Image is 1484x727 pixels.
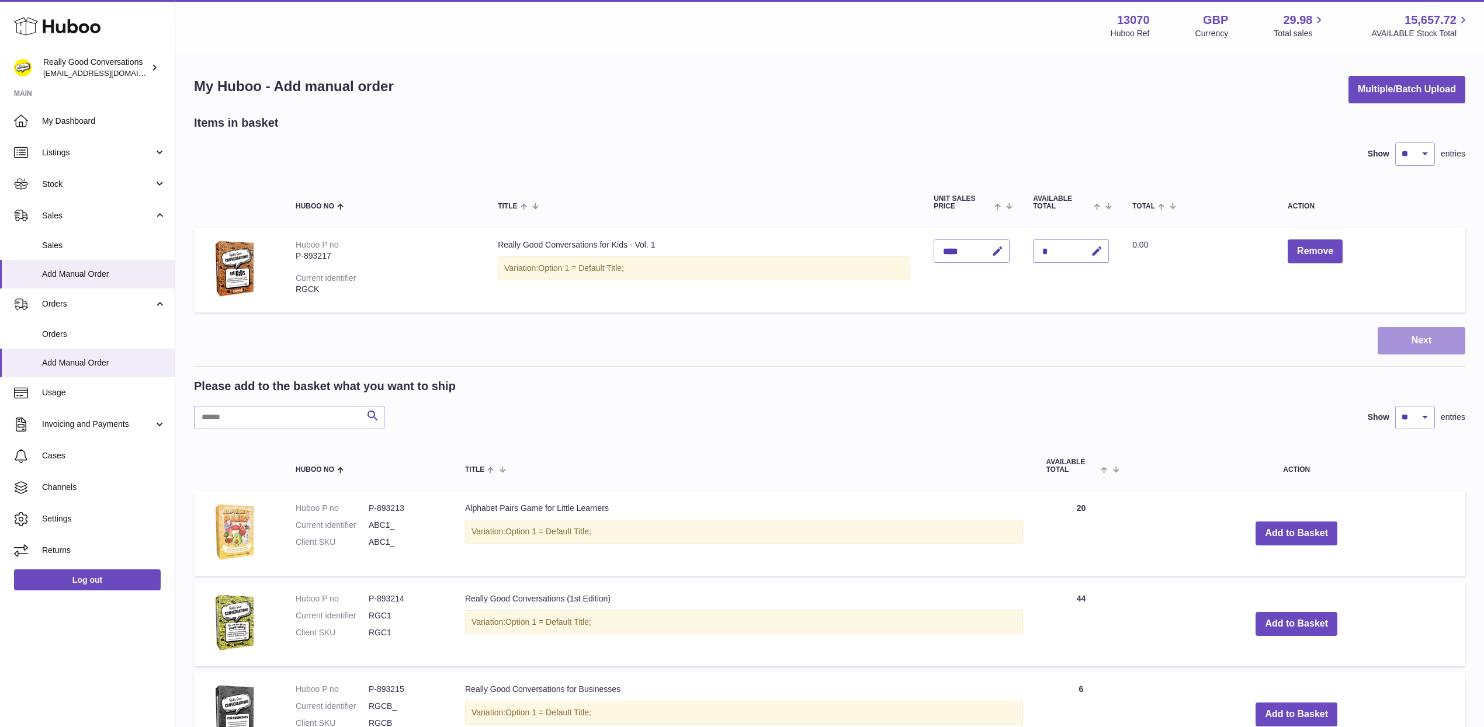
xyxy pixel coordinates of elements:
[505,527,591,536] span: Option 1 = Default Title;
[296,284,474,295] div: RGCK
[453,491,1035,576] td: Alphabet Pairs Game for Little Learners
[43,68,172,78] span: [EMAIL_ADDRESS][DOMAIN_NAME]
[1256,702,1337,726] button: Add to Basket
[42,329,166,340] span: Orders
[1117,12,1150,28] strong: 13070
[42,298,154,309] span: Orders
[1128,447,1466,485] th: Action
[296,610,369,621] dt: Current identifier
[296,684,369,695] dt: Huboo P no
[369,593,442,604] dd: P-893214
[296,593,369,604] dt: Huboo P no
[1371,28,1470,39] span: AVAILABLE Stock Total
[42,387,166,398] span: Usage
[42,179,154,190] span: Stock
[369,520,442,531] dd: ABC1_
[1132,240,1148,249] span: 0.00
[1274,12,1326,39] a: 29.98 Total sales
[1368,412,1389,423] label: Show
[42,210,154,221] span: Sales
[296,520,369,531] dt: Current identifier
[369,627,442,638] dd: RGC1
[465,520,1023,544] div: Variation:
[538,263,624,273] span: Option 1 = Default Title;
[42,269,166,280] span: Add Manual Order
[42,116,166,127] span: My Dashboard
[1203,12,1228,28] strong: GBP
[1035,582,1128,666] td: 44
[206,503,264,561] img: Alphabet Pairs Game for Little Learners
[1111,28,1150,39] div: Huboo Ref
[296,627,369,638] dt: Client SKU
[42,513,166,524] span: Settings
[486,228,922,312] td: Really Good Conversations for Kids - Vol. 1
[1441,412,1465,423] span: entries
[1378,327,1465,354] button: Next
[465,701,1023,725] div: Variation:
[369,701,442,712] dd: RGCB_
[1283,12,1312,28] span: 29.98
[194,378,456,394] h2: Please add to the basket what you want to ship
[1288,203,1454,210] div: Action
[14,59,32,76] img: hello@reallygoodconversations.co
[42,147,154,158] span: Listings
[369,503,442,514] dd: P-893213
[42,240,166,251] span: Sales
[453,582,1035,666] td: Really Good Conversations (1st Edition)
[206,239,264,298] img: Really Good Conversations for Kids - Vol. 1
[42,545,166,556] span: Returns
[1274,28,1326,39] span: Total sales
[498,256,910,280] div: Variation:
[1368,148,1389,159] label: Show
[1046,458,1098,474] span: AVAILABLE Total
[42,419,154,430] span: Invoicing and Payments
[42,482,166,493] span: Channels
[465,610,1023,634] div: Variation:
[369,537,442,548] dd: ABC1_
[1405,12,1457,28] span: 15,657.72
[1033,195,1091,210] span: AVAILABLE Total
[369,684,442,695] dd: P-893215
[296,203,334,210] span: Huboo no
[1035,491,1128,576] td: 20
[498,203,517,210] span: Title
[194,115,279,131] h2: Items in basket
[1195,28,1229,39] div: Currency
[296,503,369,514] dt: Huboo P no
[465,466,484,474] span: Title
[934,195,991,210] span: Unit Sales Price
[296,240,339,249] div: Huboo P no
[296,466,334,474] span: Huboo no
[369,610,442,621] dd: RGC1
[194,77,394,96] h1: My Huboo - Add manual order
[505,708,591,717] span: Option 1 = Default Title;
[1256,521,1337,545] button: Add to Basket
[296,537,369,548] dt: Client SKU
[42,450,166,461] span: Cases
[1288,239,1343,263] button: Remove
[1348,76,1465,103] button: Multiple/Batch Upload
[1132,203,1155,210] span: Total
[296,273,356,283] div: Current identifier
[206,593,264,652] img: Really Good Conversations (1st Edition)
[296,701,369,712] dt: Current identifier
[1371,12,1470,39] a: 15,657.72 AVAILABLE Stock Total
[43,57,148,79] div: Really Good Conversations
[1441,148,1465,159] span: entries
[1256,612,1337,636] button: Add to Basket
[42,357,166,368] span: Add Manual Order
[296,251,474,262] div: P-893217
[14,569,161,590] a: Log out
[505,617,591,627] span: Option 1 = Default Title;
